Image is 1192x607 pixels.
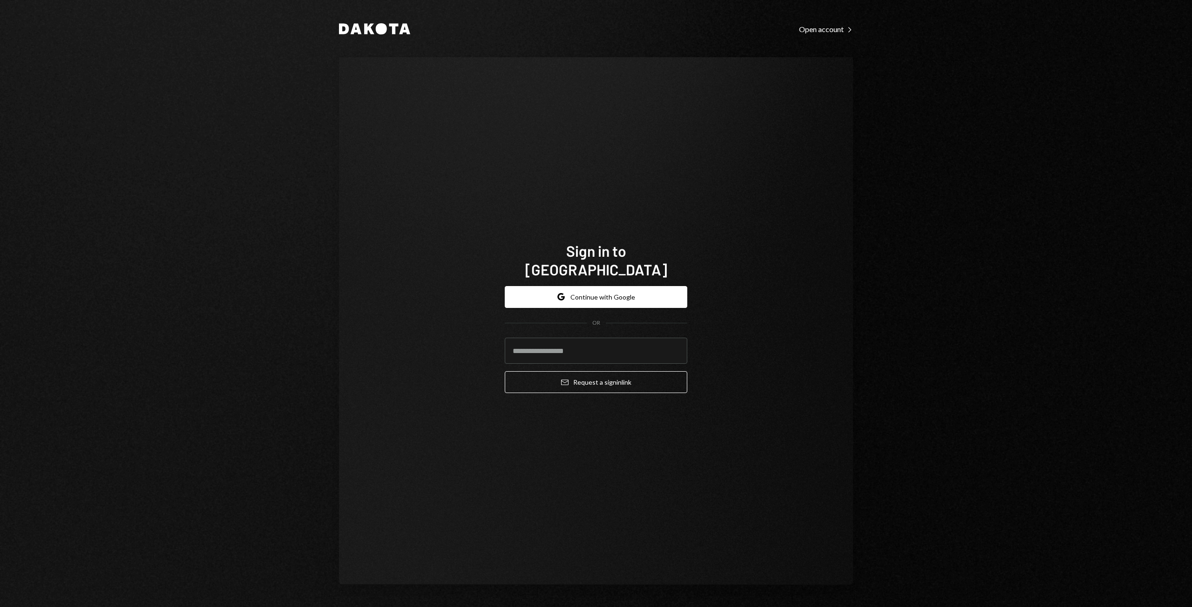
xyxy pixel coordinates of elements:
[669,345,680,356] keeper-lock: Open Keeper Popup
[799,25,853,34] div: Open account
[799,24,853,34] a: Open account
[592,319,600,327] div: OR
[505,241,687,279] h1: Sign in to [GEOGRAPHIC_DATA]
[505,286,687,308] button: Continue with Google
[505,371,687,393] button: Request a signinlink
